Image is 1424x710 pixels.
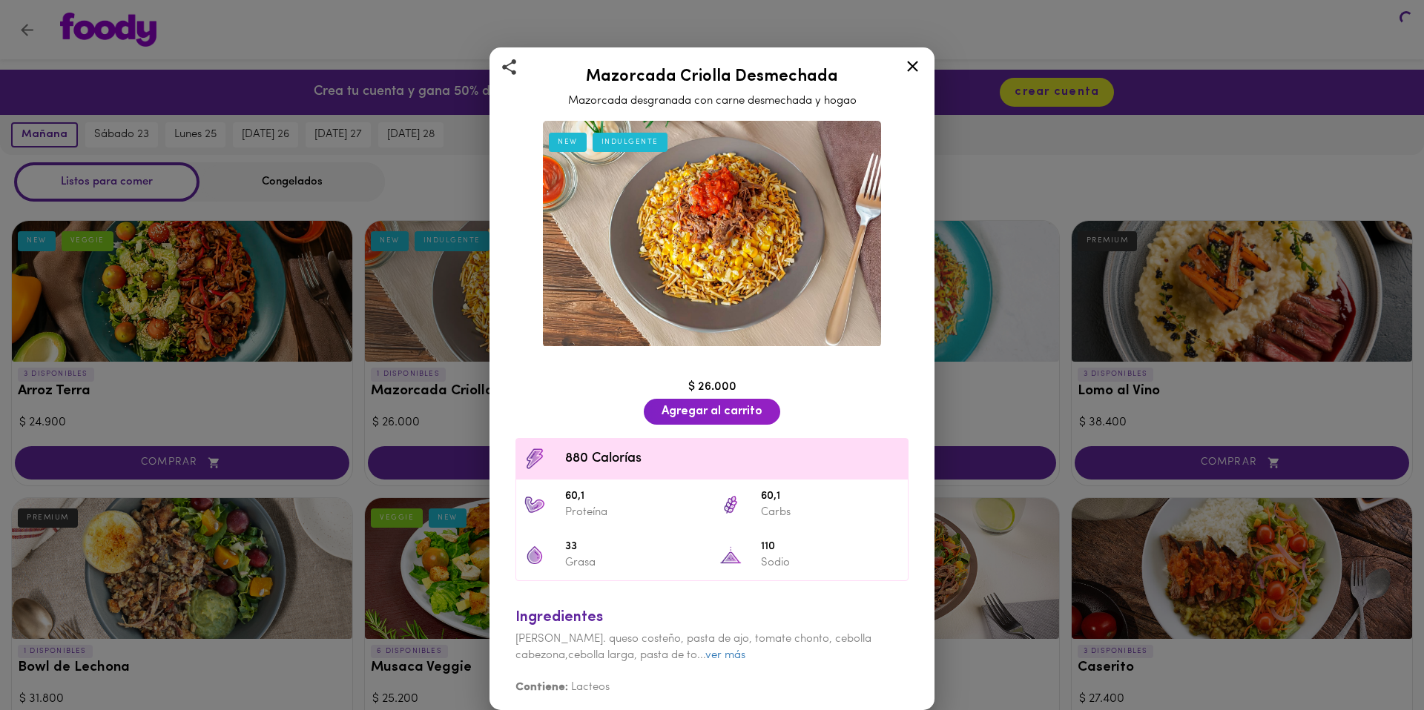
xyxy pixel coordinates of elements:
div: Ingredientes [515,607,909,628]
h2: Mazorcada Criolla Desmechada [508,68,916,86]
p: Sodio [761,555,900,571]
p: Proteína [565,505,705,520]
span: 60,1 [565,488,705,505]
div: NEW [549,133,587,152]
span: 880 Calorías [565,449,900,469]
span: [PERSON_NAME]. queso costeño, pasta de ajo, tomate chonto, cebolla cabezona,cebolla larga, pasta ... [515,634,871,660]
b: Contiene: [515,682,568,693]
div: INDULGENTE [593,133,667,152]
a: ver más [705,650,745,661]
span: 33 [565,539,705,556]
span: 60,1 [761,488,900,505]
img: 60,1 Proteína [524,494,546,516]
img: Contenido calórico [524,448,546,470]
span: 110 [761,539,900,556]
p: Grasa [565,555,705,571]
img: 110 Sodio [719,544,742,566]
iframe: Messagebird Livechat Widget [1338,624,1409,695]
img: 60,1 Carbs [719,494,742,516]
img: Mazorcada Criolla Desmechada [543,121,881,347]
button: Agregar al carrito [644,399,780,425]
p: Carbs [761,505,900,520]
div: $ 26.000 [508,379,916,396]
span: Agregar al carrito [662,405,762,419]
div: Lacteos [515,663,909,695]
img: 33 Grasa [524,544,546,566]
span: Mazorcada desgranada con carne desmechada y hogao [568,96,857,107]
